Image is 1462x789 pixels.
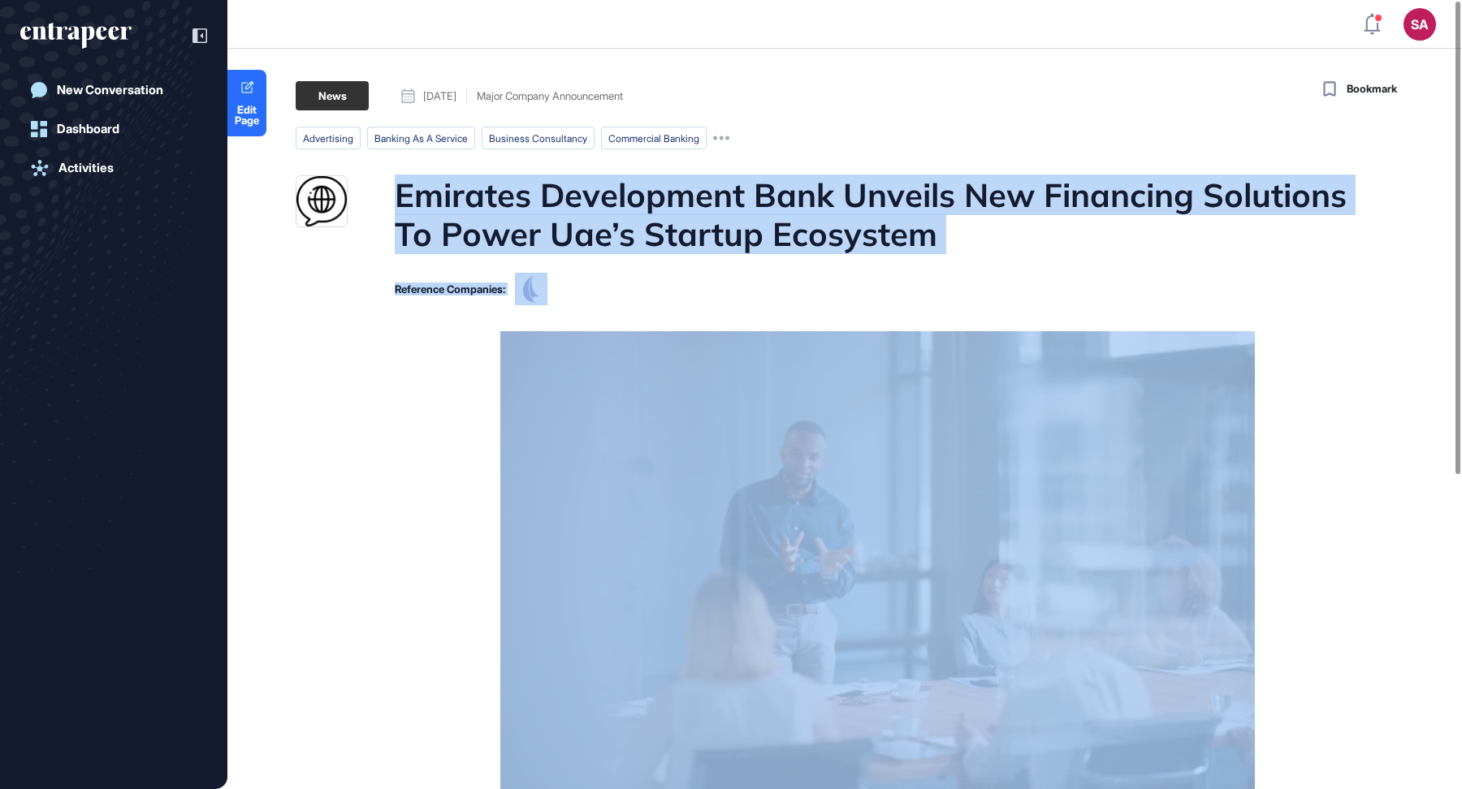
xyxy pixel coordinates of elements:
a: Dashboard [20,113,207,145]
button: SA [1404,8,1436,41]
h1: Emirates Development Bank Unveils New Financing Solutions To Power Uae’s Startup Ecosystem [395,175,1357,253]
div: Dashboard [57,122,119,136]
img: techafricanews.com [296,176,347,226]
div: entrapeer-logo [20,23,132,49]
li: advertising [296,127,361,149]
li: commercial banking [601,127,707,149]
a: New Conversation [20,74,207,106]
span: [DATE] [423,91,456,101]
div: Activities [58,161,114,175]
button: Bookmark [1319,78,1397,101]
div: Major Company Announcement [477,91,623,101]
span: Bookmark [1347,81,1397,97]
img: 65c50288c3acb5cc17bada01.tmpir40ca_p [515,273,547,305]
li: banking as a service [367,127,475,149]
a: Activities [20,152,207,184]
div: News [296,81,369,110]
div: Reference Companies: [395,284,505,295]
li: business consultancy [482,127,595,149]
a: Edit Page [227,70,266,136]
span: Edit Page [227,105,266,126]
div: New Conversation [57,83,163,97]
